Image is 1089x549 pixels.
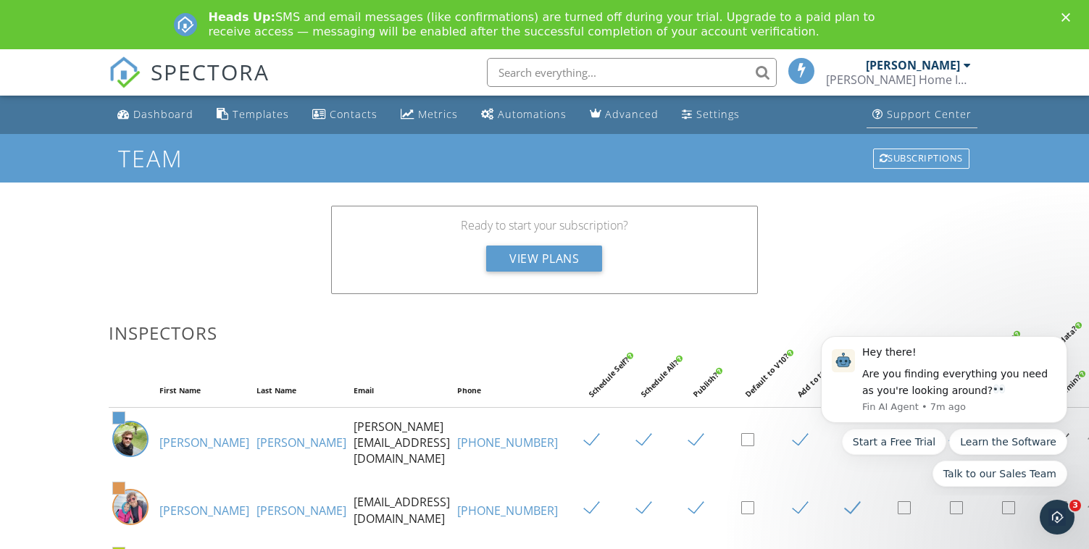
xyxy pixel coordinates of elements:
[676,101,746,128] a: Settings
[743,311,833,400] div: Default to V10?
[109,323,980,343] h3: Inspectors
[256,435,346,450] a: [PERSON_NAME]
[112,489,149,525] img: img_2248.jpg
[418,107,458,121] div: Metrics
[1069,500,1081,511] span: 3
[1061,13,1076,22] div: Close
[350,374,454,407] th: Email
[873,148,969,169] div: Subscriptions
[486,246,602,272] div: View Plans
[487,58,777,87] input: Search everything...
[343,217,746,233] p: Ready to start your subscription?
[867,101,977,128] a: Support Center
[584,101,664,128] a: Advanced
[454,374,562,407] th: Phone
[112,421,149,457] img: tim_curly.jpg
[159,503,249,519] a: [PERSON_NAME]
[475,101,572,128] a: Automations (Basic)
[156,374,253,407] th: First Name
[256,503,346,519] a: [PERSON_NAME]
[639,311,728,400] div: Schedule All?
[457,435,558,450] a: [PHONE_NUMBER]
[605,107,659,121] div: Advanced
[133,107,193,121] div: Dashboard
[691,311,780,400] div: Publish?
[253,374,350,407] th: Last Name
[174,13,197,36] img: Profile image for Support
[330,107,377,121] div: Contacts
[587,311,676,400] div: Schedule Self?
[826,72,971,87] div: Tipton Home Inspections, LLC
[486,255,602,271] a: View Plans
[872,147,971,170] a: Subscriptions
[209,10,893,39] div: SMS and email messages (like confirmations) are turned off during your trial. Upgrade to a paid p...
[109,69,270,99] a: SPECTORA
[151,56,270,87] span: SPECTORA
[696,107,740,121] div: Settings
[350,407,454,478] td: [PERSON_NAME][EMAIL_ADDRESS][DOMAIN_NAME]
[118,146,971,171] h1: Team
[498,107,567,121] div: Automations
[209,10,275,24] b: Heads Up:
[233,107,289,121] div: Templates
[306,101,383,128] a: Contacts
[109,56,141,88] img: The Best Home Inspection Software - Spectora
[211,101,295,128] a: Templates
[866,58,960,72] div: [PERSON_NAME]
[799,324,1089,495] iframe: Intercom notifications message
[457,503,558,519] a: [PHONE_NUMBER]
[887,107,972,121] div: Support Center
[350,478,454,543] td: [EMAIL_ADDRESS][DOMAIN_NAME]
[395,101,464,128] a: Metrics
[112,101,199,128] a: Dashboard
[159,435,249,450] a: [PERSON_NAME]
[1040,500,1075,535] iframe: Intercom live chat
